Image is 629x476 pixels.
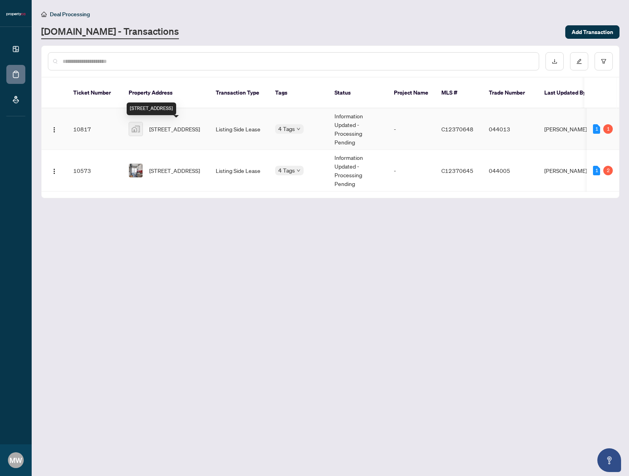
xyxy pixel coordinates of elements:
[48,123,61,135] button: Logo
[149,125,200,133] span: [STREET_ADDRESS]
[538,150,597,192] td: [PERSON_NAME]
[50,11,90,18] span: Deal Processing
[593,166,600,175] div: 1
[278,124,295,133] span: 4 Tags
[10,455,22,466] span: MW
[435,78,483,108] th: MLS #
[576,59,582,64] span: edit
[149,166,200,175] span: [STREET_ADDRESS]
[597,448,621,472] button: Open asap
[127,102,176,115] div: [STREET_ADDRESS]
[296,169,300,173] span: down
[603,124,613,134] div: 1
[328,78,388,108] th: Status
[388,78,435,108] th: Project Name
[269,78,328,108] th: Tags
[570,52,588,70] button: edit
[209,78,269,108] th: Transaction Type
[593,124,600,134] div: 1
[296,127,300,131] span: down
[538,108,597,150] td: [PERSON_NAME]
[51,127,57,133] img: Logo
[595,52,613,70] button: filter
[67,108,122,150] td: 10817
[441,125,473,133] span: C12370648
[565,25,619,39] button: Add Transaction
[209,150,269,192] td: Listing Side Lease
[209,108,269,150] td: Listing Side Lease
[603,166,613,175] div: 2
[129,164,143,177] img: thumbnail-img
[48,164,61,177] button: Logo
[441,167,473,174] span: C12370645
[388,108,435,150] td: -
[67,78,122,108] th: Ticket Number
[278,166,295,175] span: 4 Tags
[483,78,538,108] th: Trade Number
[328,108,388,150] td: Information Updated - Processing Pending
[552,59,557,64] span: download
[6,12,25,17] img: logo
[388,150,435,192] td: -
[538,78,597,108] th: Last Updated By
[572,26,613,38] span: Add Transaction
[545,52,564,70] button: download
[51,168,57,174] img: Logo
[483,150,538,192] td: 044005
[67,150,122,192] td: 10573
[41,25,179,39] a: [DOMAIN_NAME] - Transactions
[483,108,538,150] td: 044013
[122,78,209,108] th: Property Address
[601,59,606,64] span: filter
[328,150,388,192] td: Information Updated - Processing Pending
[41,11,47,17] span: home
[129,122,143,136] img: thumbnail-img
